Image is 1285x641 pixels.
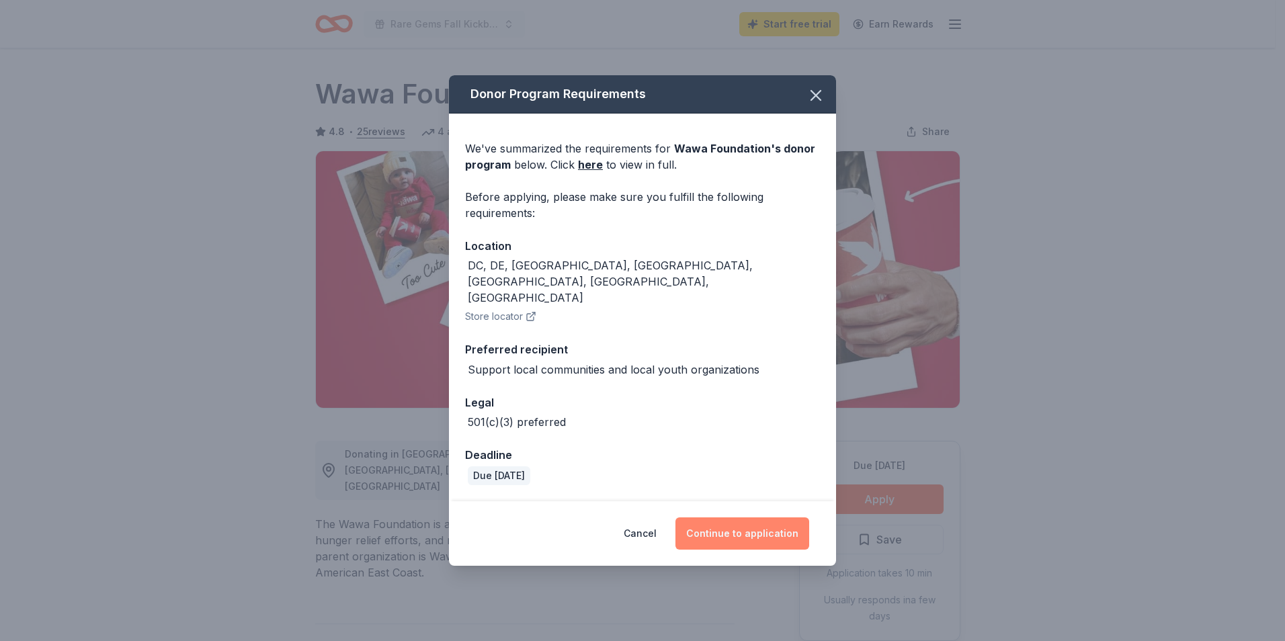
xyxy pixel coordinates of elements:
[468,414,566,430] div: 501(c)(3) preferred
[465,140,820,173] div: We've summarized the requirements for below. Click to view in full.
[449,75,836,114] div: Donor Program Requirements
[465,308,536,325] button: Store locator
[624,517,657,550] button: Cancel
[468,257,820,306] div: DC, DE, [GEOGRAPHIC_DATA], [GEOGRAPHIC_DATA], [GEOGRAPHIC_DATA], [GEOGRAPHIC_DATA], [GEOGRAPHIC_D...
[465,341,820,358] div: Preferred recipient
[578,157,603,173] a: here
[675,517,809,550] button: Continue to application
[465,446,820,464] div: Deadline
[468,361,759,378] div: Support local communities and local youth organizations
[465,394,820,411] div: Legal
[468,466,530,485] div: Due [DATE]
[465,237,820,255] div: Location
[465,189,820,221] div: Before applying, please make sure you fulfill the following requirements:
